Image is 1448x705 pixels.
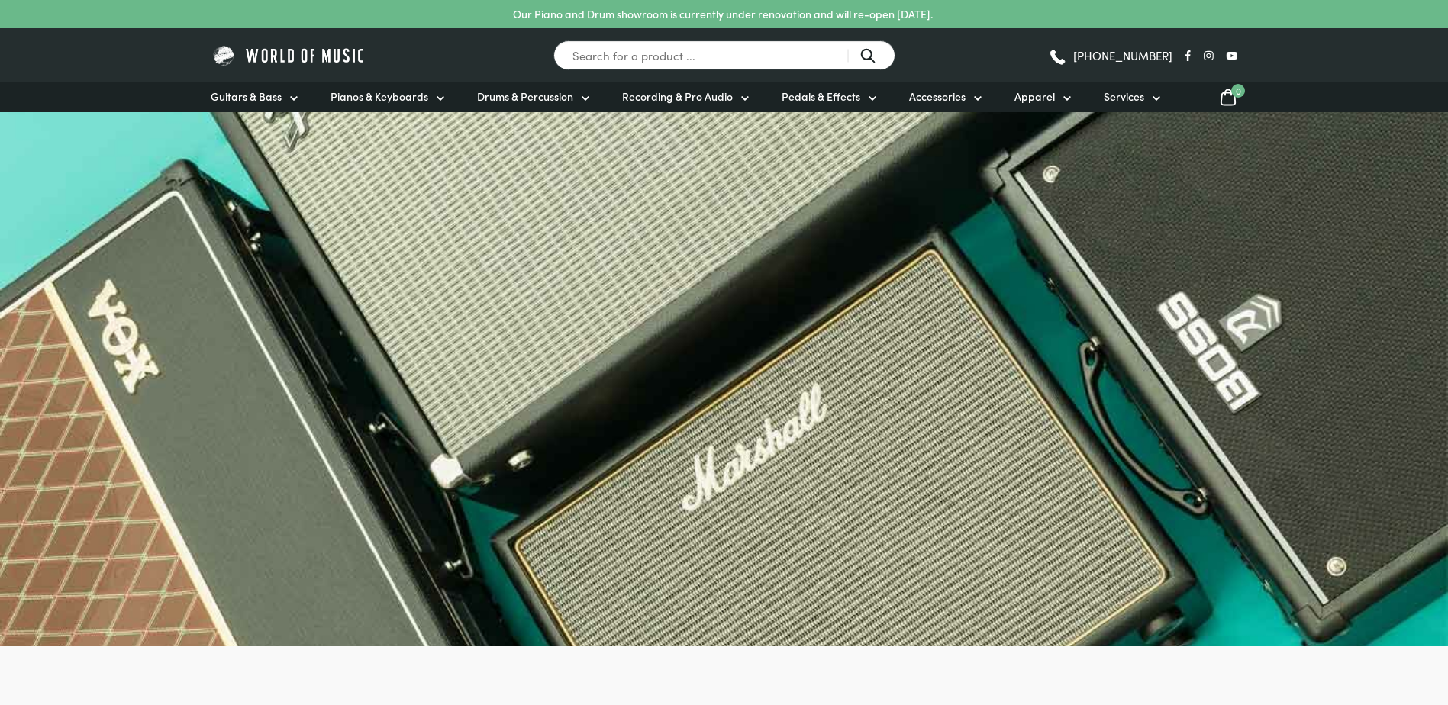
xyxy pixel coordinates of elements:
[211,89,282,105] span: Guitars & Bass
[477,89,573,105] span: Drums & Percussion
[1227,537,1448,705] iframe: Chat with our support team
[1048,44,1172,67] a: [PHONE_NUMBER]
[1104,89,1144,105] span: Services
[909,89,966,105] span: Accessories
[622,89,733,105] span: Recording & Pro Audio
[553,40,895,70] input: Search for a product ...
[211,43,367,67] img: World of Music
[1014,89,1055,105] span: Apparel
[1231,84,1245,98] span: 0
[331,89,428,105] span: Pianos & Keyboards
[513,6,933,22] p: Our Piano and Drum showroom is currently under renovation and will re-open [DATE].
[782,89,860,105] span: Pedals & Effects
[1073,50,1172,61] span: [PHONE_NUMBER]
